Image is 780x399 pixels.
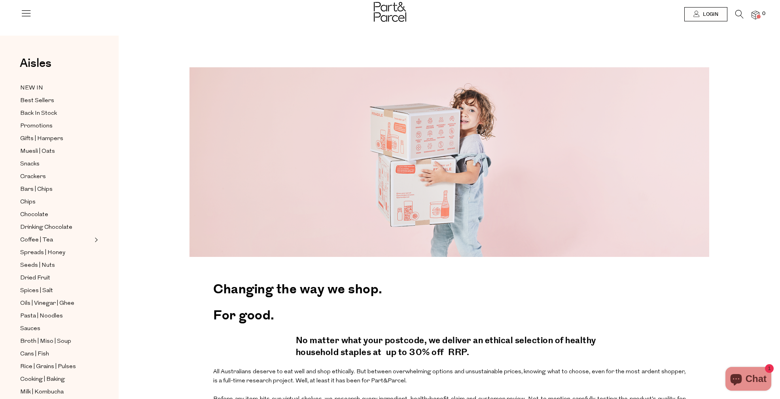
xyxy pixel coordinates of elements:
p: All Australians deserve to eat well and shop ethically. But between overwhelming options and unsu... [213,365,685,388]
span: Oils | Vinegar | Ghee [20,299,74,308]
span: Dried Fruit [20,274,50,283]
a: Pasta | Noodles [20,311,92,321]
span: Aisles [20,55,51,72]
a: NEW IN [20,83,92,93]
button: Expand/Collapse Coffee | Tea [93,235,98,245]
span: Gifts | Hampers [20,134,63,144]
a: Cooking | Baking [20,374,92,384]
a: Drinking Chocolate [20,222,92,232]
span: Cooking | Baking [20,375,65,384]
a: Chips [20,197,92,207]
span: Bars | Chips [20,185,53,194]
a: Dried Fruit [20,273,92,283]
a: Gifts | Hampers [20,134,92,144]
a: Bars | Chips [20,184,92,194]
a: Seeds | Nuts [20,260,92,270]
span: Cans | Fish [20,350,49,359]
span: Pasta | Noodles [20,312,63,321]
span: Snacks [20,160,40,169]
span: Chips [20,198,36,207]
h4: No matter what your postcode, we deliver an ethical selection of healthy household staples at up ... [296,331,603,365]
a: 0 [752,11,759,19]
inbox-online-store-chat: Shopify online store chat [723,367,774,393]
a: Chocolate [20,210,92,220]
span: Sauces [20,324,40,334]
span: Drinking Chocolate [20,223,72,232]
a: Back In Stock [20,108,92,118]
span: Spreads | Honey [20,248,65,258]
a: Spreads | Honey [20,248,92,258]
span: Milk | Kombucha [20,388,64,397]
span: Spices | Salt [20,286,53,296]
span: Seeds | Nuts [20,261,55,270]
span: Chocolate [20,210,48,220]
a: Muesli | Oats [20,146,92,156]
img: Part&Parcel [374,2,406,22]
a: Oils | Vinegar | Ghee [20,298,92,308]
span: Promotions [20,122,53,131]
a: Login [684,7,727,21]
span: Login [701,11,718,18]
a: Broth | Miso | Soup [20,336,92,346]
span: NEW IN [20,84,43,93]
a: Snacks [20,159,92,169]
a: Spices | Salt [20,286,92,296]
a: Promotions [20,121,92,131]
span: Rice | Grains | Pulses [20,362,76,372]
span: Best Sellers [20,96,54,106]
a: Best Sellers [20,96,92,106]
a: Crackers [20,172,92,182]
a: Aisles [20,57,51,77]
a: Cans | Fish [20,349,92,359]
span: 0 [760,10,767,17]
span: Muesli | Oats [20,147,55,156]
span: Broth | Miso | Soup [20,337,71,346]
a: Sauces [20,324,92,334]
span: Coffee | Tea [20,236,53,245]
a: Rice | Grains | Pulses [20,362,92,372]
span: Back In Stock [20,109,57,118]
h2: Changing the way we shop. [213,275,685,301]
h2: For good. [213,301,685,327]
a: Milk | Kombucha [20,387,92,397]
a: Coffee | Tea [20,235,92,245]
span: Crackers [20,172,46,182]
img: 220427_Part_Parcel-0698-1344x490.png [189,67,709,257]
